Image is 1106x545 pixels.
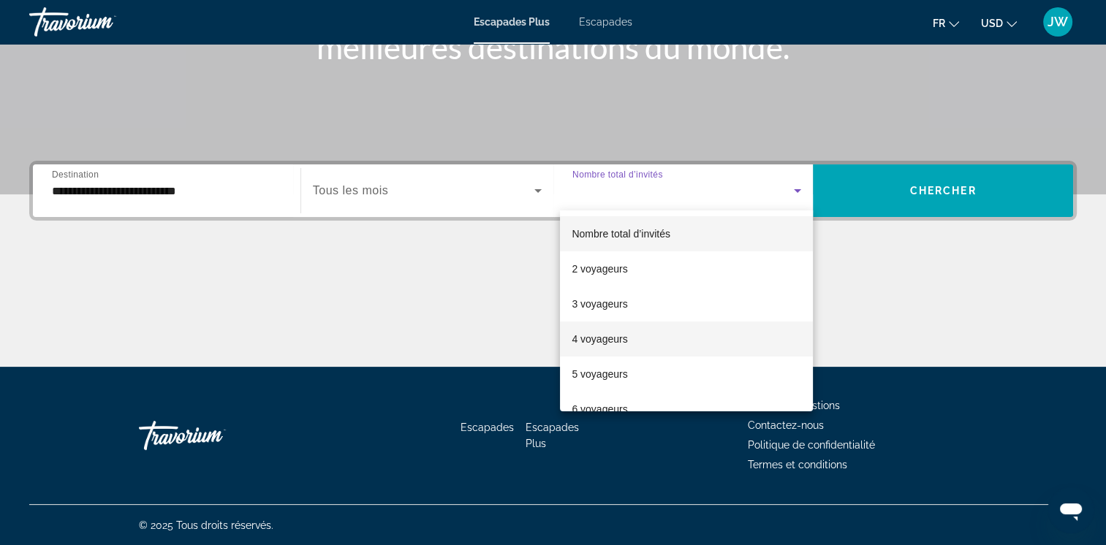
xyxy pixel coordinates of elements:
font: 5 voyageurs [572,368,627,380]
font: 2 voyageurs [572,263,627,275]
font: 6 voyageurs [572,403,627,415]
font: 3 voyageurs [572,298,627,310]
span: Nombre total d’invités [572,228,670,240]
font: 4 voyageurs [572,333,627,345]
iframe: Button to launch messaging window [1048,487,1094,533]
